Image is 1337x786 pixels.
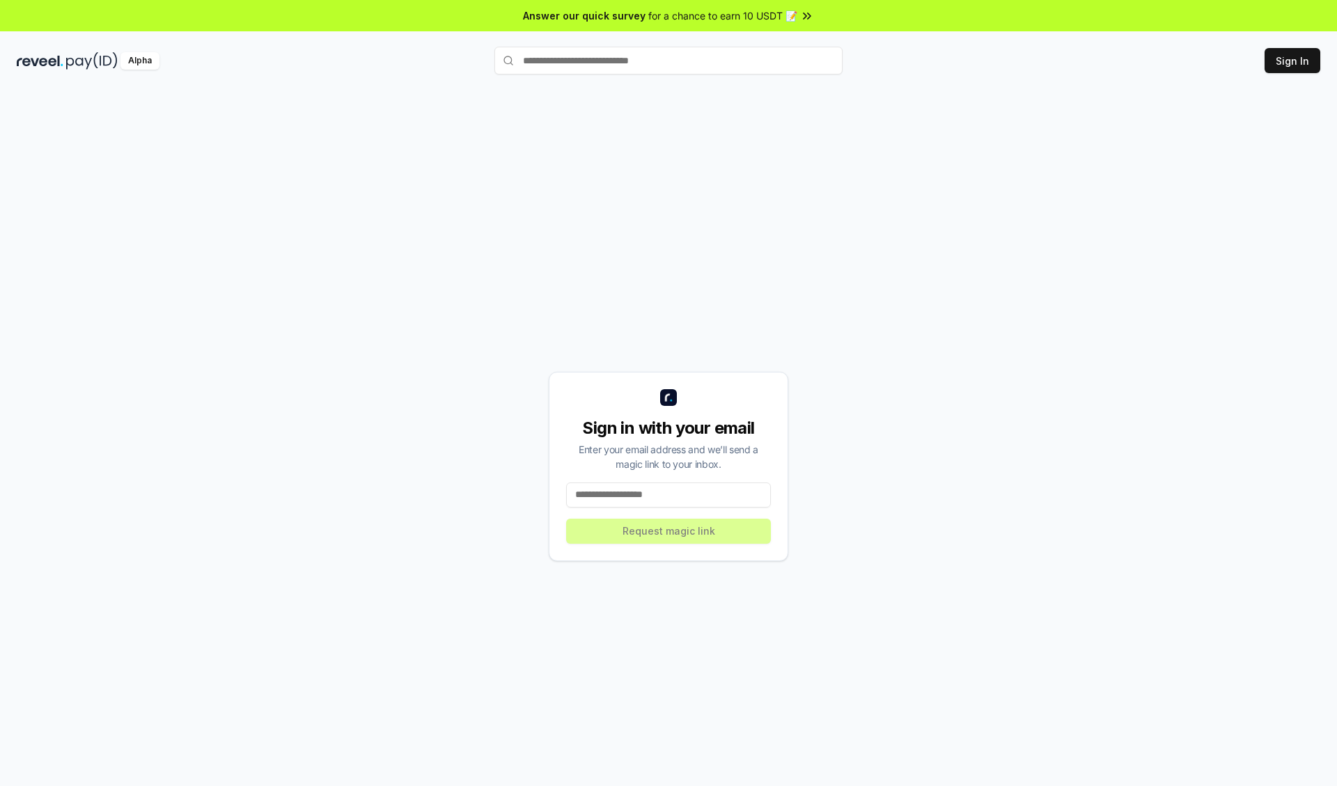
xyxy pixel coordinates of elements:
span: for a chance to earn 10 USDT 📝 [648,8,797,23]
button: Sign In [1265,48,1320,73]
span: Answer our quick survey [523,8,646,23]
img: pay_id [66,52,118,70]
div: Alpha [120,52,159,70]
img: logo_small [660,389,677,406]
div: Enter your email address and we’ll send a magic link to your inbox. [566,442,771,471]
img: reveel_dark [17,52,63,70]
div: Sign in with your email [566,417,771,439]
